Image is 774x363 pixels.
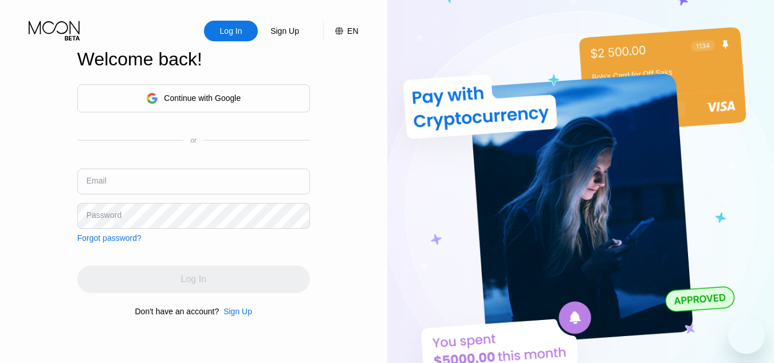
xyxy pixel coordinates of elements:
[77,233,142,243] div: Forgot password?
[77,49,310,70] div: Welcome back!
[87,176,107,185] div: Email
[164,93,241,103] div: Continue with Google
[190,136,197,145] div: or
[219,307,252,316] div: Sign Up
[204,21,258,41] div: Log In
[323,21,358,41] div: EN
[219,25,243,37] div: Log In
[258,21,312,41] div: Sign Up
[223,307,252,316] div: Sign Up
[77,84,310,112] div: Continue with Google
[135,307,219,316] div: Don't have an account?
[87,210,121,220] div: Password
[269,25,300,37] div: Sign Up
[347,26,358,36] div: EN
[728,317,765,354] iframe: Button to launch messaging window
